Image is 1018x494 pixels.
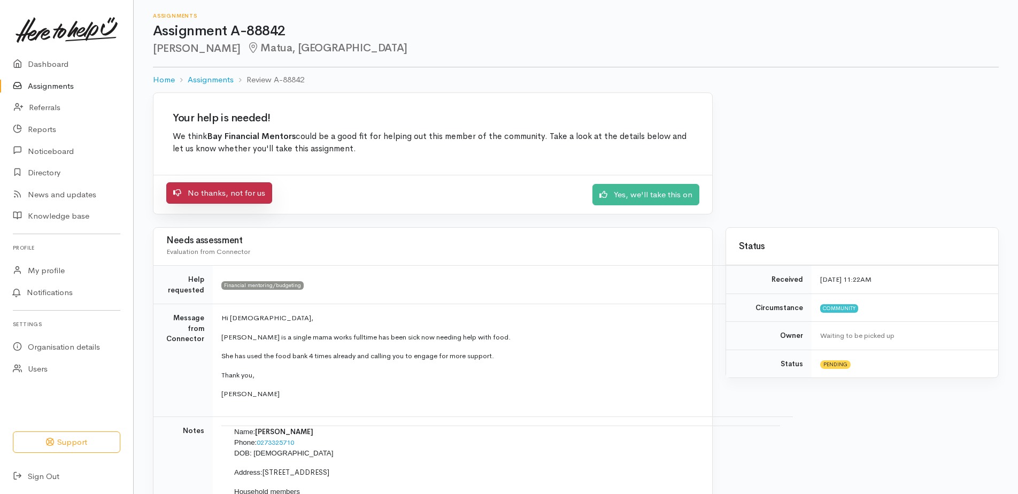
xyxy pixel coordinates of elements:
td: Help requested [153,266,213,304]
span: Name: [234,428,255,436]
td: Owner [726,322,812,350]
span: Community [820,304,858,313]
span: Phone: [234,438,257,446]
nav: breadcrumb [153,67,999,92]
a: 0273325710 [257,438,294,447]
td: Status [726,350,812,377]
span: [PERSON_NAME] [255,427,313,436]
button: Support [13,431,120,453]
span: Pending [820,360,851,369]
span: Matua, [GEOGRAPHIC_DATA] [247,41,407,55]
h6: Settings [13,317,120,331]
p: She has used the food bank 4 times already and calling you to engage for more support. [221,351,780,361]
td: Circumstance [726,294,812,322]
p: [PERSON_NAME] [221,389,780,399]
li: Review A-88842 [234,74,304,86]
h3: Status [739,242,985,252]
b: Bay Financial Mentors [207,131,296,142]
span: DOB: [DEMOGRAPHIC_DATA] [234,449,333,457]
h2: Your help is needed! [173,112,693,124]
h6: Profile [13,241,120,255]
h3: Needs assessment [166,236,699,246]
a: Home [153,74,175,86]
p: Thank you, [221,370,780,381]
span: Financial mentoring/budgeting [221,281,304,290]
p: Hi [DEMOGRAPHIC_DATA], [221,313,780,323]
span: Evaluation from Connector [166,247,250,256]
div: Waiting to be picked up [820,330,985,341]
span: [STREET_ADDRESS] [263,468,329,477]
p: We think could be a good fit for helping out this member of the community. Take a look at the det... [173,130,693,156]
h6: Assignments [153,13,999,19]
td: Message from Connector [153,304,213,417]
a: Yes, we'll take this on [592,184,699,206]
a: No thanks, not for us [166,182,272,204]
td: Received [726,266,812,294]
span: Address: [234,468,263,476]
h1: Assignment A-88842 [153,24,999,39]
h2: [PERSON_NAME] [153,42,999,55]
time: [DATE] 11:22AM [820,275,872,284]
a: Assignments [188,74,234,86]
p: [PERSON_NAME] is a single mama works fulltime has been sick now needing help with food. [221,332,780,343]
